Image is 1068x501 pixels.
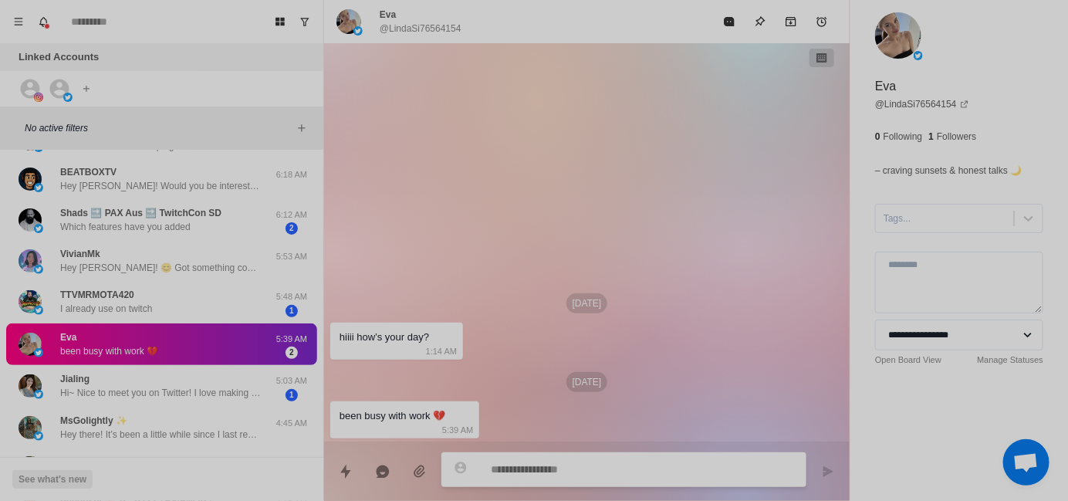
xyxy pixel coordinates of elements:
img: picture [34,348,43,357]
img: picture [63,93,73,102]
p: 0 [875,130,880,144]
img: picture [34,390,43,399]
p: I already use on twitch [60,302,152,316]
button: Add media [404,456,435,487]
img: picture [34,224,43,233]
p: [PERSON_NAME] [60,454,138,468]
img: picture [875,12,921,59]
p: No active filters [25,121,292,135]
span: 1 [286,305,298,317]
button: Menu [6,9,31,34]
button: Reply with AI [367,456,398,487]
a: Open Board View [875,354,941,367]
p: TTVMRMOTA420 [60,288,134,302]
p: Hey [PERSON_NAME]! 😊 Got something cool for your stream that could seriously level up audience in... [60,261,261,275]
p: @LindaSi76564154 [380,22,461,36]
p: Hey [PERSON_NAME]! Would you be interested in adding sound alerts, free TTS or Media Sharing to y... [60,179,261,193]
p: Eva [60,330,76,344]
img: picture [19,290,42,313]
img: picture [19,456,42,479]
img: picture [34,306,43,315]
img: picture [914,51,923,60]
div: been busy with work 💔 [340,408,445,425]
p: 1 [928,130,934,144]
img: picture [19,208,42,232]
p: been busy with work 💔 [60,344,158,358]
button: Add account [77,80,96,98]
p: [DATE] [566,372,608,392]
p: 5:48 AM [272,290,311,303]
img: picture [19,168,42,191]
p: Linked Accounts [19,49,99,65]
button: Notifications [31,9,56,34]
p: Shads 🔜 PAX Aus 🔜 TwitchCon SD [60,206,221,220]
img: picture [34,93,43,102]
p: Eva [875,77,897,96]
button: Add reminder [806,6,837,37]
p: 5:39 AM [272,333,311,346]
button: Mark as read [714,6,745,37]
p: [DATE] [566,293,608,313]
img: picture [19,374,42,398]
img: picture [336,9,361,34]
p: Jialing [60,372,90,386]
button: Show unread conversations [292,9,317,34]
p: 5:39 AM [442,421,473,438]
p: Hi~ Nice to meet you on Twitter! I love making new friends and connecting with polite people. If ... [60,386,261,400]
p: VivianMk [60,247,100,261]
button: Board View [268,9,292,34]
img: picture [19,333,42,356]
img: picture [19,249,42,273]
p: Which features have you added [60,220,191,234]
p: 1:14 AM [426,343,457,360]
p: MsGolightly ✨️ [60,414,127,428]
div: hiiii how’s your day? [340,329,429,346]
span: 2 [286,347,298,359]
p: 6:18 AM [272,168,311,181]
img: picture [19,416,42,439]
span: 2 [286,222,298,235]
p: Hey there! It’s been a little while since I last reached out — just wanted to check in and see if... [60,428,261,442]
button: Quick replies [330,456,361,487]
img: picture [353,26,363,36]
a: Manage Statuses [977,354,1043,367]
p: 6:12 AM [272,208,311,222]
a: @LindaSi76564154 [875,97,969,111]
button: Add filters [292,119,311,137]
div: Open chat [1003,439,1049,486]
p: Eva [380,8,396,22]
button: See what's new [12,470,93,489]
p: Following [884,130,923,144]
p: Followers [937,130,976,144]
img: picture [34,432,43,441]
span: 1 [286,389,298,401]
p: 5:53 AM [272,250,311,263]
img: picture [34,183,43,192]
button: Archive [776,6,806,37]
button: Send message [813,456,843,487]
button: Pin [745,6,776,37]
p: – craving sunsets & honest talks 🌙 [875,162,1022,179]
p: BEATBOXTV [60,165,117,179]
img: picture [34,265,43,274]
p: 4:45 AM [272,417,311,430]
p: 5:03 AM [272,374,311,388]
